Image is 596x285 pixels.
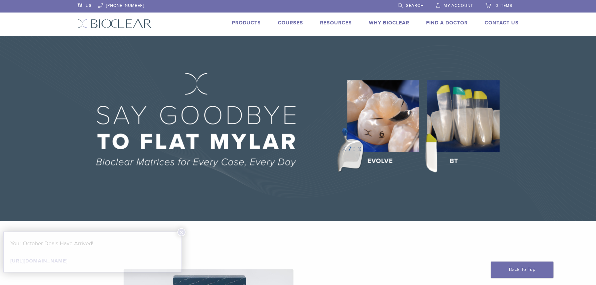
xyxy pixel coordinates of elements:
[444,3,473,8] span: My Account
[232,20,261,26] a: Products
[406,3,424,8] span: Search
[10,258,68,264] a: [URL][DOMAIN_NAME]
[369,20,409,26] a: Why Bioclear
[485,20,519,26] a: Contact Us
[177,228,186,236] button: Close
[426,20,468,26] a: Find A Doctor
[78,19,152,28] img: Bioclear
[491,262,553,278] a: Back To Top
[320,20,352,26] a: Resources
[278,20,303,26] a: Courses
[10,239,175,248] p: Your October Deals Have Arrived!
[496,3,512,8] span: 0 items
